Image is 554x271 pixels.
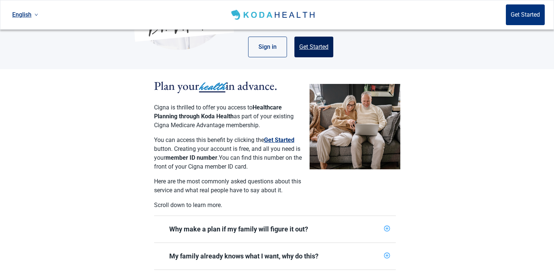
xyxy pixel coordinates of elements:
span: Cigna is thrilled to offer you access to [154,104,253,111]
button: Get Started [264,136,294,145]
span: plus-circle [384,253,390,258]
p: Here are the most commonly asked questions about this service and what real people have to say ab... [154,177,302,195]
p: Scroll down to learn more. [154,201,302,210]
button: Sign in [248,37,287,57]
span: down [34,13,38,17]
span: plus-circle [384,226,390,231]
button: Get Started [294,37,333,57]
strong: member ID number [166,154,217,161]
div: Why make a plan if my family will figure it out? [154,216,396,243]
p: You can access this benefit by clicking the button. Creating your account is free, and all you ne... [154,136,302,171]
button: Get Started [506,4,545,25]
span: Plan your [154,78,199,94]
div: My family already knows what I want, why do this? [169,252,381,261]
a: Current language: English [9,9,41,21]
span: in advance. [226,78,277,94]
div: Why make a plan if my family will figure it out? [169,225,381,234]
div: My family already knows what I want, why do this? [154,243,396,270]
img: Couple planning their healthcare together [310,84,400,169]
img: Koda Health [230,9,317,21]
span: health [199,78,226,95]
